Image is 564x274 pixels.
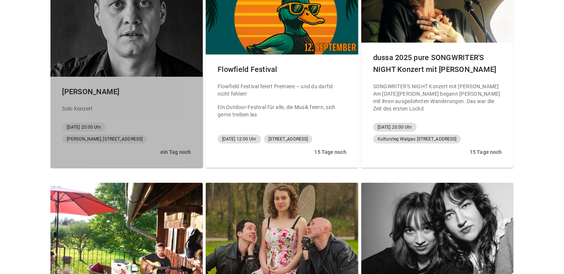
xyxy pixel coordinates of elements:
[222,135,257,143] span: [DATE] 12:00 Uhr
[67,123,101,132] span: [DATE] 20:00 Uhr
[62,105,93,112] div: Solo Konzert
[218,83,346,98] p: Flowfield Festival feiert Premiere – und du darfst nicht fehlen!
[56,80,197,103] div: [PERSON_NAME]
[470,149,502,155] b: 15 Tage noch
[67,135,143,143] span: [PERSON_NAME], [STREET_ADDRESS]
[367,46,508,81] div: dussa 2025 pure SONGWRITER'S NIGHT Konzert mit [PERSON_NAME]
[378,123,412,132] span: [DATE] 20:00 Uhr
[218,103,346,118] p: Ein Outdoor-Festival für alle, die Musik feiern, sich gerne treiben las
[373,83,502,112] div: SONGWRITER'S NIGHT Konzert mit [PERSON_NAME] Am [DATE][PERSON_NAME] begann [PERSON_NAME] mit ihre...
[314,149,346,155] b: 15 Tage noch
[212,57,352,81] div: Flowfield Festival
[378,135,456,143] span: Kultursteg Walgau [STREET_ADDRESS]
[160,149,191,155] b: ein Tag noch
[268,135,308,143] span: [STREET_ADDRESS]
